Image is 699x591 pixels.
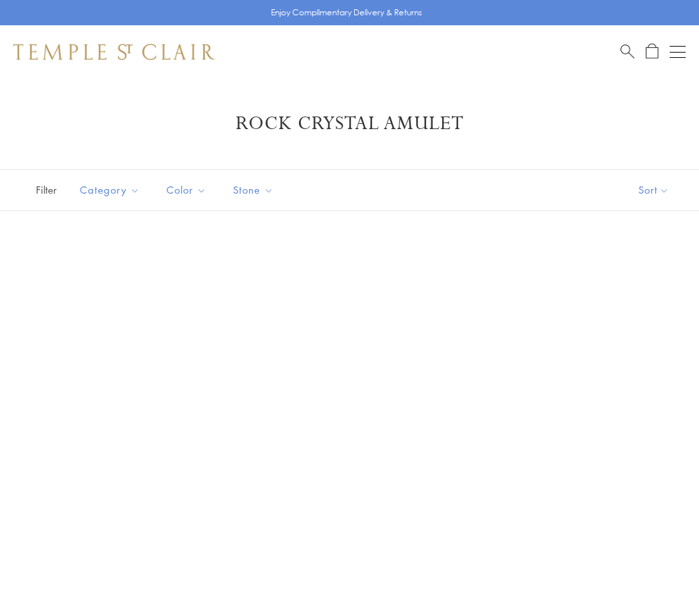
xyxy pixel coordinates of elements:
[33,112,666,136] h1: Rock Crystal Amulet
[13,44,214,60] img: Temple St. Clair
[223,175,284,205] button: Stone
[670,44,686,60] button: Open navigation
[70,175,150,205] button: Category
[226,182,284,198] span: Stone
[160,182,216,198] span: Color
[271,6,422,19] p: Enjoy Complimentary Delivery & Returns
[73,182,150,198] span: Category
[608,170,699,210] button: Show sort by
[646,43,658,60] a: Open Shopping Bag
[620,43,634,60] a: Search
[156,175,216,205] button: Color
